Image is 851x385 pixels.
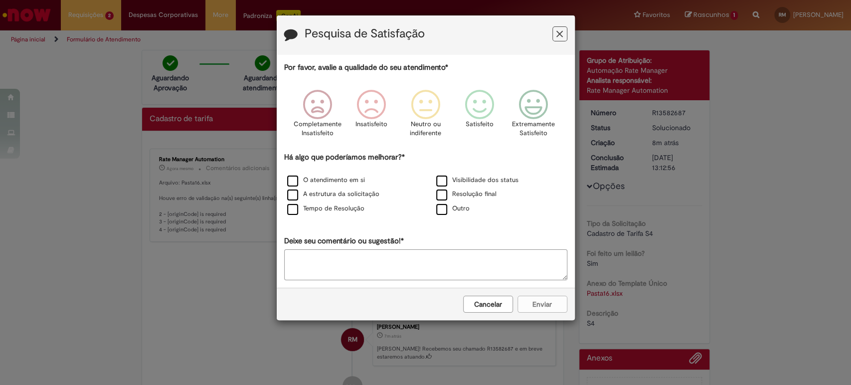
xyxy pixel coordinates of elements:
[355,120,387,129] p: Insatisfeito
[436,190,497,199] label: Resolução final
[466,120,494,129] p: Satisfeito
[287,176,365,185] label: O atendimento em si
[305,27,425,40] label: Pesquisa de Satisfação
[436,176,518,185] label: Visibilidade dos status
[294,120,341,138] p: Completamente Insatisfeito
[463,296,513,313] button: Cancelar
[292,82,343,151] div: Completamente Insatisfeito
[346,82,397,151] div: Insatisfeito
[407,120,443,138] p: Neutro ou indiferente
[284,236,404,246] label: Deixe seu comentário ou sugestão!*
[512,120,555,138] p: Extremamente Satisfeito
[284,62,448,73] label: Por favor, avalie a qualidade do seu atendimento*
[400,82,451,151] div: Neutro ou indiferente
[454,82,505,151] div: Satisfeito
[284,152,567,216] div: Há algo que poderíamos melhorar?*
[287,204,364,213] label: Tempo de Resolução
[436,204,470,213] label: Outro
[508,82,559,151] div: Extremamente Satisfeito
[287,190,379,199] label: A estrutura da solicitação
